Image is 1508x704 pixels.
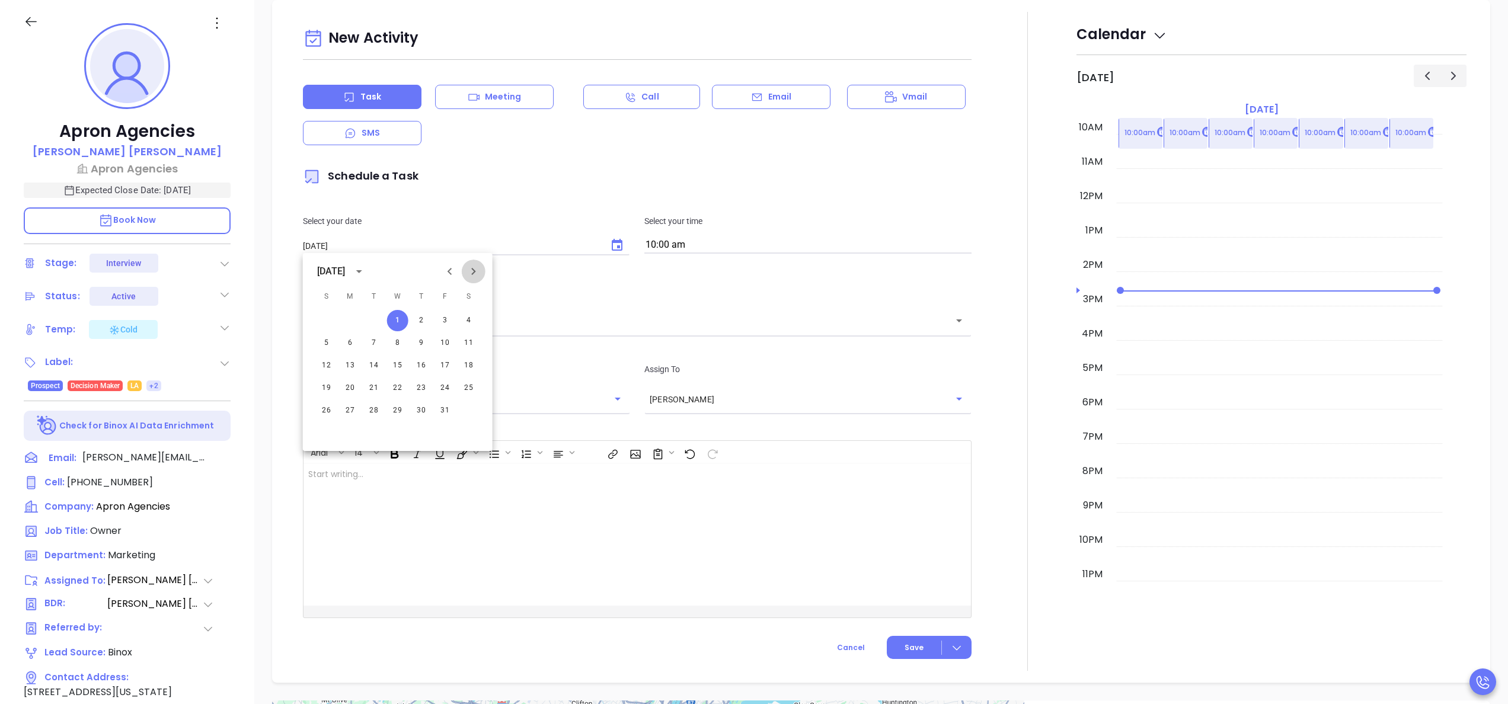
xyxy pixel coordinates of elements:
[44,621,106,636] span: Referred by:
[515,442,545,462] span: Insert Ordered List
[434,377,456,399] button: 24
[428,442,449,462] span: Underline
[316,355,337,376] button: 12
[462,260,485,283] button: Next month
[1080,464,1105,478] div: 8pm
[1305,127,1469,139] p: 10:00am Call [PERSON_NAME] to follow up
[305,442,337,462] button: Arial
[411,285,432,309] span: Thursday
[340,400,361,421] button: 27
[701,442,722,462] span: Redo
[45,254,77,272] div: Stage:
[317,264,346,279] div: [DATE]
[1077,533,1105,547] div: 10pm
[1215,127,1379,139] p: 10:00am Call [PERSON_NAME] to follow up
[363,332,385,354] button: 7
[451,442,481,462] span: Fill color or set the text color
[33,143,222,159] p: [PERSON_NAME] [PERSON_NAME]
[303,283,972,296] p: Title
[44,524,88,537] span: Job Title:
[316,400,337,421] button: 26
[49,450,76,466] span: Email:
[304,442,347,462] span: Font family
[340,332,361,354] button: 6
[360,91,381,103] p: Task
[108,645,132,659] span: Binox
[678,442,699,462] span: Undo
[305,447,334,455] span: Arial
[387,310,408,331] button: 1
[411,377,432,399] button: 23
[1080,395,1105,409] div: 6pm
[24,183,231,198] p: Expected Close Date: [DATE]
[130,379,139,392] span: LA
[458,377,480,399] button: 25
[547,442,577,462] span: Align
[641,91,659,103] p: Call
[44,597,106,612] span: BDR:
[951,312,967,329] button: Open
[44,549,106,561] span: Department:
[605,233,629,257] button: Choose date, selected date is Oct 1, 2025
[1080,567,1105,581] div: 11pm
[90,29,164,103] img: profile-user
[1124,127,1289,139] p: 10:00am Call [PERSON_NAME] to follow up
[316,332,337,354] button: 5
[340,285,361,309] span: Monday
[59,420,214,432] p: Check for Binox AI Data Enrichment
[24,685,172,699] span: [STREET_ADDRESS][US_STATE]
[646,442,677,462] span: Surveys
[1081,498,1105,513] div: 9pm
[44,500,94,513] span: Company:
[108,322,138,337] div: Cold
[82,450,207,465] span: [PERSON_NAME][EMAIL_ADDRESS][DOMAIN_NAME]
[349,447,369,455] span: 14
[303,168,418,183] span: Schedule a Task
[387,355,408,376] button: 15
[387,332,408,354] button: 8
[434,355,456,376] button: 17
[905,642,924,653] span: Save
[1081,258,1105,272] div: 2pm
[1414,65,1440,87] button: Previous day
[458,355,480,376] button: 18
[383,442,404,462] span: Bold
[303,240,600,252] input: MM/DD/YYYY
[387,285,408,309] span: Wednesday
[1076,71,1114,84] h2: [DATE]
[44,476,65,488] span: Cell :
[411,400,432,421] button: 30
[90,524,122,537] span: Owner
[96,500,170,513] span: Apron Agencies
[44,646,106,658] span: Lead Source:
[45,321,76,338] div: Temp:
[1080,430,1105,444] div: 7pm
[1260,127,1424,139] p: 10:00am Call [PERSON_NAME] to follow up
[71,379,120,392] span: Decision Maker
[149,379,158,392] span: +2
[24,161,231,177] a: Apron Agencies
[768,91,792,103] p: Email
[1170,127,1334,139] p: 10:00am Call [PERSON_NAME] to follow up
[316,377,337,399] button: 19
[45,353,74,371] div: Label:
[37,415,57,436] img: Ai-Enrich-DaqCidB-.svg
[1076,24,1167,44] span: Calendar
[434,310,456,331] button: 3
[601,442,622,462] span: Insert link
[411,355,432,376] button: 16
[362,127,380,139] p: SMS
[303,215,630,228] p: Select your date
[387,377,408,399] button: 22
[1242,101,1281,118] a: [DATE]
[98,214,156,226] span: Book Now
[363,377,385,399] button: 21
[485,91,522,103] p: Meeting
[1081,292,1105,306] div: 3pm
[644,215,972,228] p: Select your time
[624,442,645,462] span: Insert Image
[438,260,462,283] button: Previous month
[902,91,928,103] p: Vmail
[837,642,865,652] span: Cancel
